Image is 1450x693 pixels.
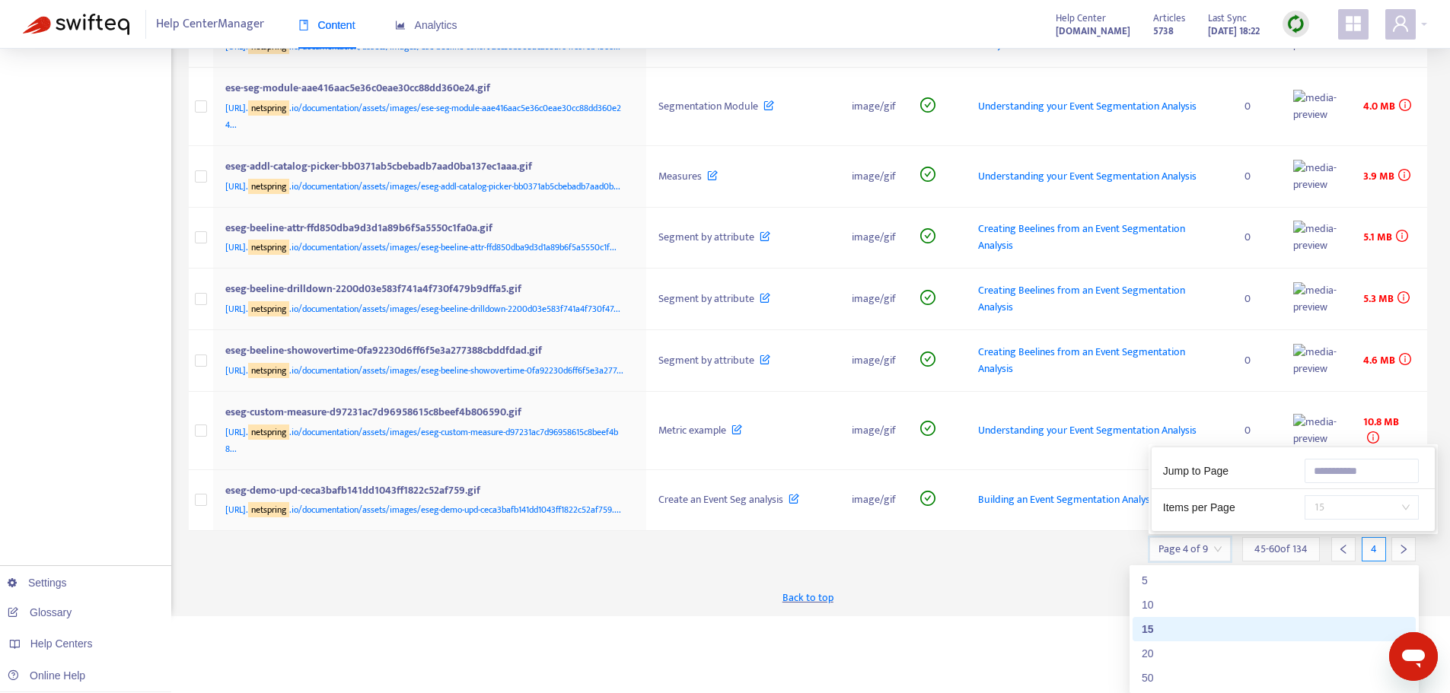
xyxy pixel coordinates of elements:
span: info-circle [1397,291,1410,304]
span: left [1338,544,1349,555]
span: appstore [1344,14,1362,33]
span: [URL]. .io/documentation/assets/images/eseg-beeline-drilldown-2200d03e583f741a4f730f47... [225,301,620,316]
div: 10 [1133,593,1416,617]
span: Segment by attribute [658,228,754,246]
span: [URL]. .io/documentation/assets/images/eseg-demo-upd-ceca3bafb141dd1043ff1822c52af759.... [225,502,621,517]
span: Analytics [395,19,457,31]
span: check-circle [920,167,935,182]
span: Last Sync [1208,10,1247,27]
div: 50 [1133,666,1416,690]
span: [URL]. .io/documentation/assets/images/eseg-beeline-showovertime-0fa92230d6ff6f5e3a277... [225,363,623,378]
img: media-preview [1293,90,1339,123]
span: Creating Beelines from an Event Segmentation Analysis [978,343,1185,377]
div: 0 [1244,229,1269,246]
span: check-circle [920,290,935,305]
span: user [1391,14,1410,33]
td: image/gif [840,146,908,208]
div: 0 [1244,168,1269,185]
div: eseg-beeline-drilldown-2200d03e583f741a4f730f479b9dffa5.gif [225,281,629,300]
span: Help Center [1056,10,1106,27]
div: 0 [1244,422,1269,439]
div: eseg-beeline-attr-ffd850dba9d3d1a89b6f5a5550c1fa0a.gif [225,220,629,240]
td: image/gif [840,208,908,269]
div: eseg-addl-catalog-picker-bb0371ab5cbebadb7aad0ba137ec1aaa.gif [225,158,629,178]
span: info-circle [1367,431,1379,443]
div: 15 [1142,621,1407,637]
span: area-chart [395,20,406,30]
div: eseg-demo-upd-ceca3bafb141dd1043ff1822c52af759.gif [225,482,629,502]
span: [URL]. .io/documentation/assets/images/eseg-beeline-attr-ffd850dba9d3d1a89b6f5a5550c1f... [225,240,617,255]
span: Help Center Manager [156,10,264,39]
div: 5 [1142,572,1407,589]
sqkw: netspring [248,363,289,378]
span: 45 - 60 of 134 [1254,541,1308,557]
span: Jump to Page [1163,465,1229,477]
span: Building an Event Segmentation Analysis [978,491,1157,508]
img: Swifteq [23,14,129,35]
sqkw: netspring [248,179,289,194]
span: Create an Event Seg analysis [658,491,783,508]
div: 20 [1142,645,1407,662]
span: 15 [1314,496,1410,519]
div: 5.1 MB [1363,229,1415,246]
span: book [298,20,309,30]
div: eseg-custom-measure-d97231ac7d96958615c8beef4b806590.gif [225,404,629,424]
iframe: Button to launch messaging window [1389,632,1438,681]
span: Understanding your Event Segmentation Analysis [978,97,1197,115]
span: Articles [1153,10,1185,27]
div: 50 [1142,669,1407,686]
a: Settings [8,577,67,589]
img: media-preview [1293,221,1339,254]
span: check-circle [920,491,935,506]
span: Back to top [782,590,833,606]
sqkw: netspring [248,301,289,316]
span: Understanding your Event Segmentation Analysis [978,167,1197,185]
span: check-circle [920,351,935,367]
span: info-circle [1398,169,1410,181]
div: 4.6 MB [1363,352,1415,369]
div: 5.3 MB [1363,291,1415,307]
div: 10 [1142,596,1407,613]
img: media-preview [1293,160,1339,193]
div: eseg-beeline-showovertime-0fa92230d6ff6f5e3a277388cbddfdad.gif [225,342,629,362]
div: 0 [1244,291,1269,307]
span: info-circle [1396,230,1408,242]
span: right [1398,544,1409,555]
strong: [DOMAIN_NAME] [1056,23,1130,40]
div: ese-seg-module-aae416aac5e36c0eae30cc88dd360e24.gif [225,80,629,100]
span: Metric example [658,421,726,439]
span: Items per Page [1163,501,1235,513]
sqkw: netspring [248,424,289,440]
span: Measures [658,167,702,185]
span: Content [298,19,355,31]
span: [URL]. .io/documentation/assets/images/eseg-custom-measure-d97231ac7d96958615c8beef4b8... [225,424,618,456]
sqkw: netspring [248,100,289,116]
span: Creating Beelines from an Event Segmentation Analysis [978,220,1185,254]
span: check-circle [920,228,935,243]
td: image/gif [840,68,908,146]
img: media-preview [1293,344,1339,377]
span: info-circle [1399,353,1411,365]
span: Help Centers [30,637,93,650]
span: info-circle [1399,99,1411,111]
td: image/gif [840,330,908,392]
div: 20 [1133,641,1416,666]
img: media-preview [1293,414,1339,447]
sqkw: netspring [248,240,289,255]
span: Understanding your Event Segmentation Analysis [978,421,1197,439]
td: image/gif [840,392,908,470]
td: image/gif [840,470,908,532]
span: [URL]. .io/documentation/assets/images/eseg-addl-catalog-picker-bb0371ab5cbebadb7aad0b... [225,179,620,194]
strong: 5738 [1153,23,1174,40]
span: [URL]. .io/documentation/assets/images/ese-seg-module-aae416aac5e36c0eae30cc88dd360e24... [225,100,621,132]
div: 4 [1362,537,1386,561]
span: Segment by attribute [658,290,754,307]
div: 10.8 MB [1363,414,1415,447]
div: 15 [1133,617,1416,641]
td: image/gif [840,269,908,330]
span: Segmentation Module [658,97,758,115]
strong: [DATE] 18:22 [1208,23,1260,40]
img: media-preview [1293,282,1339,316]
div: 4.0 MB [1363,98,1415,115]
a: [DOMAIN_NAME] [1056,22,1130,40]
